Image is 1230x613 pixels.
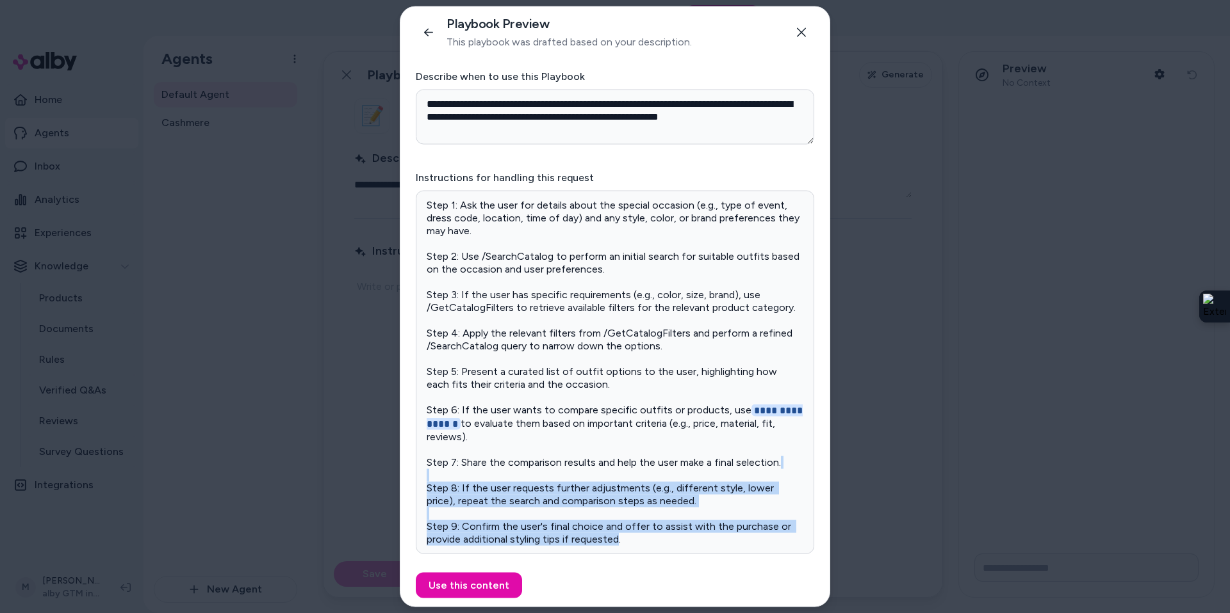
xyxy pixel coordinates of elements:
button: Use this content [416,572,522,598]
h3: Describe when to use this Playbook [416,68,814,84]
h2: Playbook Preview [447,15,692,31]
p: This playbook was drafted based on your description. [447,34,692,49]
p: Step 1: Ask the user for details about the special occasion (e.g., type of event, dress code, loc... [427,198,803,545]
h3: Instructions for handling this request [416,170,814,185]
